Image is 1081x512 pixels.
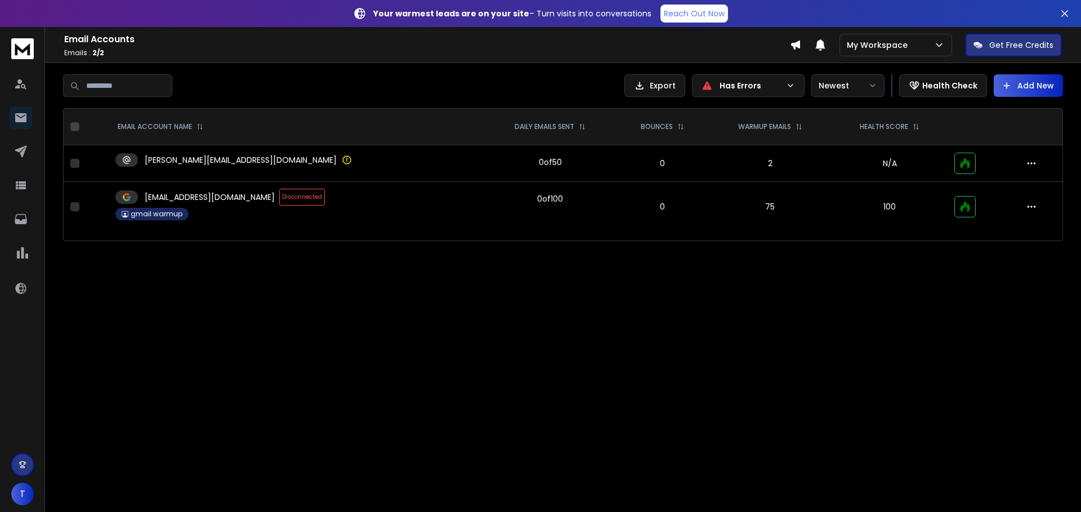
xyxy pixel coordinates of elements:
button: T [11,483,34,505]
p: Health Check [922,80,977,91]
button: Export [624,74,685,97]
button: Get Free Credits [966,34,1061,56]
p: Emails : [64,48,790,57]
button: Health Check [899,74,987,97]
p: gmail warmup [131,210,182,219]
p: Reach Out Now [664,8,725,19]
div: EMAIL ACCOUNT NAME [118,122,203,131]
button: Add New [994,74,1063,97]
p: Has Errors [720,80,781,91]
button: Newest [811,74,885,97]
p: – Turn visits into conversations [373,8,651,19]
div: 0 of 100 [537,193,563,204]
img: logo [11,38,34,59]
div: 0 of 50 [539,157,562,168]
p: [PERSON_NAME][EMAIL_ADDRESS][DOMAIN_NAME] [145,154,337,166]
a: Reach Out Now [660,5,728,23]
td: 2 [708,145,831,182]
p: My Workspace [847,39,912,51]
span: Disconnected [279,189,325,206]
p: Get Free Credits [989,39,1053,51]
p: WARMUP EMAILS [738,122,791,131]
h1: Email Accounts [64,33,790,46]
span: 2 / 2 [92,48,104,57]
p: 0 [623,201,702,212]
p: BOUNCES [641,122,673,131]
p: N/A [838,158,941,169]
p: DAILY EMAILS SENT [515,122,574,131]
td: 75 [708,182,831,232]
td: 100 [832,182,948,232]
p: HEALTH SCORE [860,122,908,131]
p: 0 [623,158,702,169]
strong: Your warmest leads are on your site [373,8,529,19]
p: [EMAIL_ADDRESS][DOMAIN_NAME] [145,192,275,203]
